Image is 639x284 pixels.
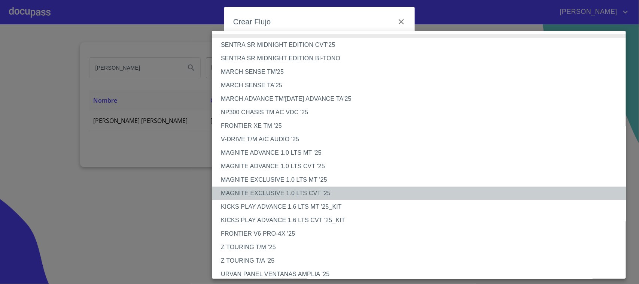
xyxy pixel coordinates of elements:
li: KICKS PLAY ADVANCE 1.6 LTS MT '25_KIT [212,200,633,214]
li: SENTRA SR MIDNIGHT EDITION BI-TONO [212,52,633,65]
li: MAGNITE ADVANCE 1.0 LTS CVT '25 [212,160,633,173]
li: MAGNITE ADVANCE 1.0 LTS MT '25 [212,146,633,160]
li: Z TOURING T/M '25 [212,241,633,254]
li: SENTRA SR MIDNIGHT EDITION CVT'25 [212,38,633,52]
li: KICKS PLAY ADVANCE 1.6 LTS CVT '25_KIT [212,214,633,227]
li: MAGNITE EXCLUSIVE 1.0 LTS CVT '25 [212,187,633,200]
li: MARCH ADVANCE TM'[DATE] ADVANCE TA'25 [212,92,633,106]
li: MARCH SENSE TM'25 [212,65,633,79]
li: Z TOURING T/A '25 [212,254,633,268]
li: V-DRIVE T/M A/C AUDIO '25 [212,133,633,146]
li: FRONTIER V6 PRO-4X '25 [212,227,633,241]
li: FRONTIER XE TM '25 [212,119,633,133]
li: URVAN PANEL VENTANAS AMPLIA '25 [212,268,633,281]
li: MARCH SENSE TA'25 [212,79,633,92]
li: NP300 CHASIS TM AC VDC '25 [212,106,633,119]
li: MAGNITE EXCLUSIVE 1.0 LTS MT '25 [212,173,633,187]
